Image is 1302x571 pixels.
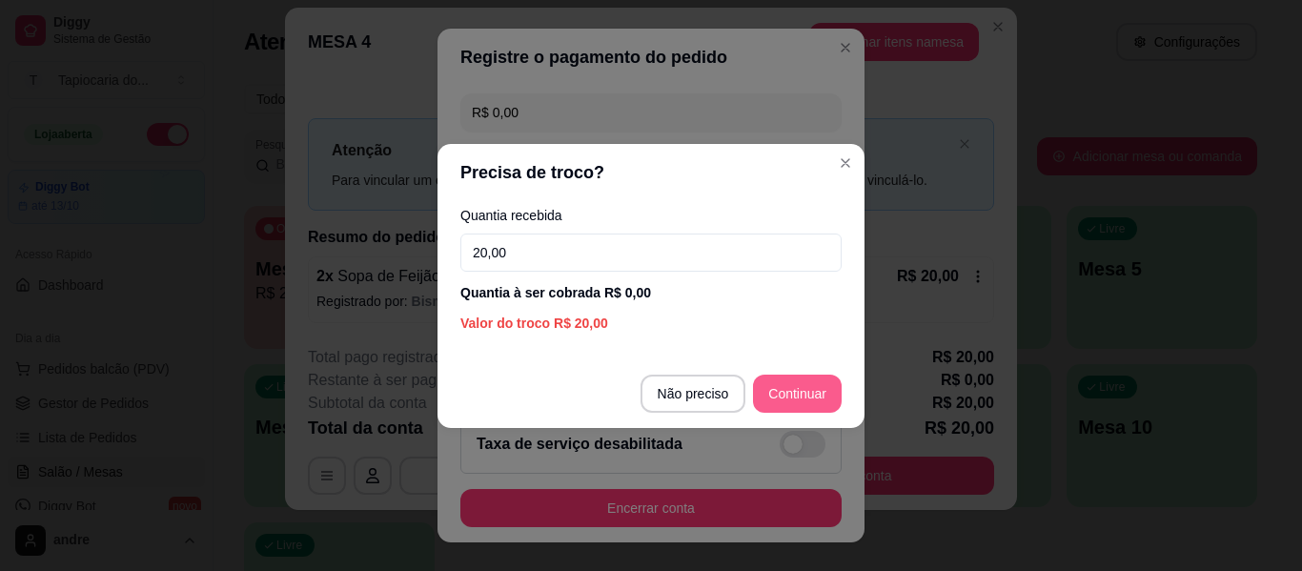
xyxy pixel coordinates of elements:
[460,314,842,333] div: Valor do troco R$ 20,00
[460,283,842,302] div: Quantia à ser cobrada R$ 0,00
[437,144,865,201] header: Precisa de troco?
[830,148,861,178] button: Close
[753,375,842,413] button: Continuar
[460,209,842,222] label: Quantia recebida
[641,375,746,413] button: Não preciso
